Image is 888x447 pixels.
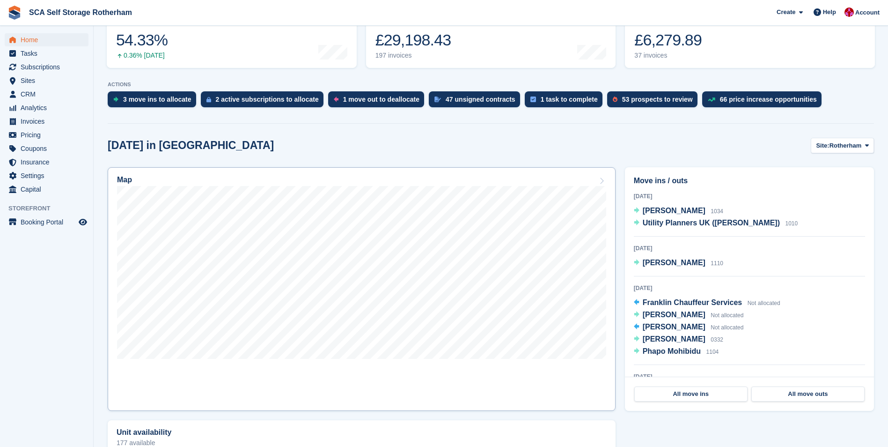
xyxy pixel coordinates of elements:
div: [DATE] [634,192,865,201]
div: 197 invoices [375,52,451,60]
span: Sites [21,74,77,87]
a: 1 move out to deallocate [328,91,429,112]
a: menu [5,128,88,142]
a: menu [5,156,88,169]
span: 0332 [711,336,723,343]
span: 1034 [711,208,723,215]
a: 53 prospects to review [607,91,702,112]
span: Tasks [21,47,77,60]
a: menu [5,115,88,128]
a: menu [5,88,88,101]
span: Invoices [21,115,77,128]
a: All move outs [751,387,865,402]
span: Not allocated [711,312,743,319]
a: Franklin Chauffeur Services Not allocated [634,297,780,309]
a: 47 unsigned contracts [429,91,525,112]
a: SCA Self Storage Rotherham [25,5,136,20]
a: [PERSON_NAME] 0332 [634,334,723,346]
span: Insurance [21,156,77,169]
a: Occupancy 54.33% 0.36% [DATE] [107,8,357,68]
span: Rotherham [829,141,862,150]
div: 66 price increase opportunities [720,96,817,103]
a: 3 move ins to allocate [108,91,201,112]
span: Settings [21,169,77,182]
img: active_subscription_to_allocate_icon-d502201f5373d7db506a760aba3b589e785aa758c864c3986d89f69b8ff3... [206,97,211,103]
a: Awaiting payment £6,279.89 37 invoices [625,8,875,68]
span: Franklin Chauffeur Services [643,298,742,306]
span: Pricing [21,128,77,142]
span: [PERSON_NAME] [643,259,705,267]
a: menu [5,74,88,87]
div: [DATE] [634,284,865,292]
span: Subscriptions [21,60,77,74]
a: 1 task to complete [525,91,607,112]
a: menu [5,60,88,74]
img: move_outs_to_deallocate_icon-f764333ba52eb49d3ac5e1228854f67142a1ed5810a6f6cc68b1a99e826820c5.svg [334,97,338,102]
img: prospect-51fa495bee0391a8d652442698ab0144808aea92771e9ea1ae160a38d050c398.svg [613,97,617,102]
p: 177 available [117,440,607,446]
a: menu [5,142,88,155]
button: Site: Rotherham [811,138,874,153]
div: 54.33% [116,30,168,50]
div: [DATE] [634,372,865,381]
span: Capital [21,183,77,196]
span: 1110 [711,260,723,267]
span: Booking Portal [21,216,77,229]
a: menu [5,169,88,182]
a: Map [108,167,616,411]
span: [PERSON_NAME] [643,323,705,331]
img: move_ins_to_allocate_icon-fdf77a2bb77ea45bf5b3d319d69a93e2d87916cf1d5bf7949dd705db3b84f3ca.svg [113,97,118,102]
a: 66 price increase opportunities [702,91,826,112]
h2: Move ins / outs [634,175,865,186]
a: Phapo Mohibidu 1104 [634,346,719,358]
span: Phapo Mohibidu [643,347,701,355]
a: All move ins [634,387,748,402]
span: Account [855,8,880,17]
div: 2 active subscriptions to allocate [216,96,319,103]
a: [PERSON_NAME] Not allocated [634,309,744,321]
span: Site: [816,141,829,150]
span: Coupons [21,142,77,155]
a: Month-to-date sales £29,198.43 197 invoices [366,8,616,68]
h2: [DATE] in [GEOGRAPHIC_DATA] [108,139,274,152]
a: Utility Planners UK ([PERSON_NAME]) 1010 [634,217,798,230]
a: [PERSON_NAME] 1110 [634,257,723,269]
div: 37 invoices [634,52,702,60]
div: 1 move out to deallocate [343,96,419,103]
img: contract_signature_icon-13c848040528278c33f63329250d36e43548de30e8caae1d1a13099fd9432cc5.svg [434,97,441,102]
span: [PERSON_NAME] [643,335,705,343]
span: [PERSON_NAME] [643,207,705,215]
img: stora-icon-8386f47178a22dfd0bd8f6a31ec36ba5ce8667c1dd55bd0f319d3a0aa187defe.svg [7,6,22,20]
div: £6,279.89 [634,30,702,50]
img: task-75834270c22a3079a89374b754ae025e5fb1db73e45f91037f5363f120a921f8.svg [530,97,536,102]
span: Utility Planners UK ([PERSON_NAME]) [643,219,780,227]
a: menu [5,33,88,46]
div: 53 prospects to review [622,96,693,103]
span: Not allocated [711,324,743,331]
a: [PERSON_NAME] 1034 [634,205,723,217]
span: 1104 [706,349,719,355]
span: Analytics [21,101,77,114]
a: menu [5,101,88,114]
span: Not allocated [748,300,780,306]
h2: Unit availability [117,428,171,437]
a: Preview store [77,216,88,228]
a: 2 active subscriptions to allocate [201,91,328,112]
span: CRM [21,88,77,101]
a: menu [5,47,88,60]
h2: Map [117,176,132,184]
span: 1010 [785,220,798,227]
span: Create [777,7,795,17]
span: Help [823,7,836,17]
img: Thomas Webb [844,7,854,17]
a: menu [5,216,88,229]
div: 3 move ins to allocate [123,96,191,103]
div: £29,198.43 [375,30,451,50]
span: Storefront [8,204,93,213]
p: ACTIONS [108,82,874,88]
img: price_increase_opportunities-93ffe204e8149a01c8c9dc8f82e8f89637d9d84a8eef4429ea346261dce0b2c0.svg [708,97,715,102]
span: Home [21,33,77,46]
div: 1 task to complete [541,96,598,103]
div: 47 unsigned contracts [446,96,515,103]
a: [PERSON_NAME] Not allocated [634,321,744,334]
